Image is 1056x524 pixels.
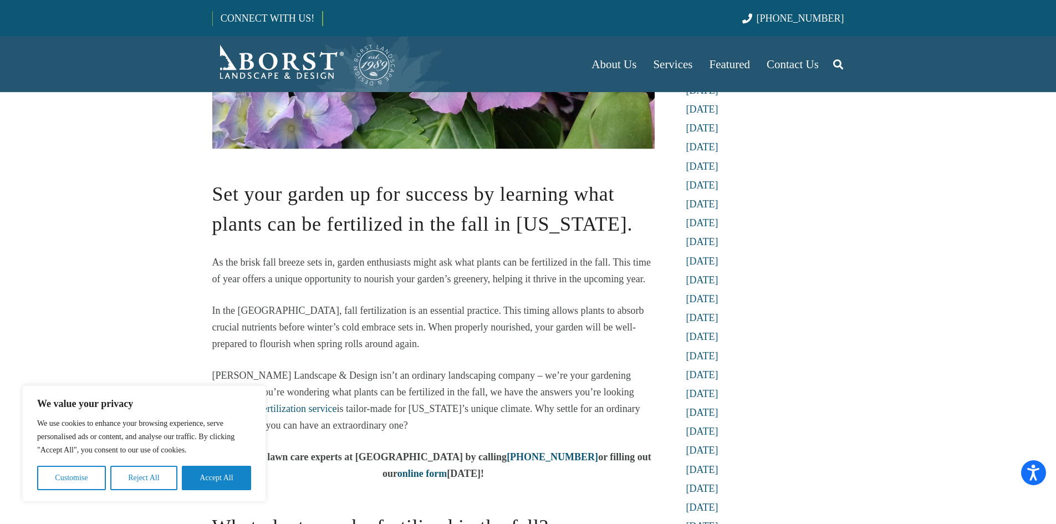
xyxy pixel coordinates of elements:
[212,370,634,414] span: [PERSON_NAME] Landscape & Design isn’t an ordinary landscaping company – we’re your gardening par...
[686,256,718,267] a: [DATE]
[22,385,266,502] div: We value your privacy
[686,388,718,399] a: [DATE]
[686,274,718,286] a: [DATE]
[767,58,819,71] span: Contact Us
[645,37,701,92] a: Services
[226,403,336,414] a: Our fall fertilization service
[827,50,849,78] a: Search
[397,468,447,479] a: online form
[686,502,718,513] a: [DATE]
[591,58,636,71] span: About Us
[686,217,718,228] a: [DATE]
[686,104,718,115] a: [DATE]
[212,257,651,284] span: As the brisk fall breeze sets in, garden enthusiasts might ask what plants can be fertilized in t...
[212,183,633,235] span: Set your garden up for success by learning what plants can be fertilized in the fall in [US_STATE].
[686,369,718,380] a: [DATE]
[182,466,251,490] button: Accept All
[583,37,645,92] a: About Us
[686,312,718,323] a: [DATE]
[686,123,718,134] a: [DATE]
[447,468,484,479] b: [DATE]!
[653,58,692,71] span: Services
[686,407,718,418] a: [DATE]
[212,42,396,87] a: Borst-Logo
[686,180,718,191] a: [DATE]
[742,13,844,24] a: [PHONE_NUMBER]
[212,305,644,349] span: In the [GEOGRAPHIC_DATA], fall fertilization is an essential practice. This timing allows plants ...
[686,464,718,475] a: [DATE]
[758,37,827,92] a: Contact Us
[686,331,718,342] a: [DATE]
[686,483,718,494] a: [DATE]
[110,466,177,490] button: Reject All
[37,466,106,490] button: Customise
[757,13,844,24] span: [PHONE_NUMBER]
[37,397,251,410] p: We value your privacy
[686,445,718,456] a: [DATE]
[701,37,758,92] a: Featured
[213,5,322,32] a: CONNECT WITH US!
[686,236,718,247] a: [DATE]
[507,451,598,462] a: [PHONE_NUMBER]
[686,161,718,172] a: [DATE]
[686,426,718,437] a: [DATE]
[710,58,750,71] span: Featured
[686,199,718,210] a: [DATE]
[686,141,718,152] a: [DATE]
[37,417,251,457] p: We use cookies to enhance your browsing experience, serve personalised ads or content, and analys...
[686,293,718,304] a: [DATE]
[686,350,718,362] a: [DATE]
[212,403,640,431] span: is tailor-made for [US_STATE]’s unique climate. Why settle for an ordinary garden when you can ha...
[686,85,718,96] a: [DATE]
[215,451,507,462] b: Contact the lawn care experts at [GEOGRAPHIC_DATA] by calling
